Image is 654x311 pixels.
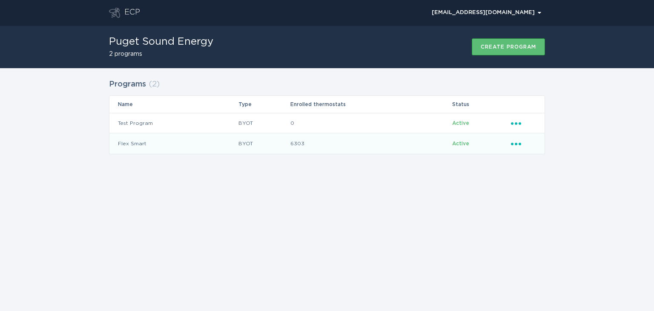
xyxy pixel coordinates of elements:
[109,113,238,133] td: Test Program
[452,96,511,113] th: Status
[238,96,290,113] th: Type
[109,133,545,154] tr: 5f1247f2c0434ff9aaaf0393365fb9fe
[124,8,140,18] div: ECP
[452,141,469,146] span: Active
[452,121,469,126] span: Active
[290,96,452,113] th: Enrolled thermostats
[290,133,452,154] td: 6303
[109,51,213,57] h2: 2 programs
[109,96,545,113] tr: Table Headers
[432,10,541,15] div: [EMAIL_ADDRESS][DOMAIN_NAME]
[109,8,120,18] button: Go to dashboard
[109,77,146,92] h2: Programs
[238,133,290,154] td: BYOT
[511,139,536,148] div: Popover menu
[109,133,238,154] td: Flex Smart
[109,96,238,113] th: Name
[290,113,452,133] td: 0
[481,44,536,49] div: Create program
[428,6,545,19] div: Popover menu
[149,81,160,88] span: ( 2 )
[428,6,545,19] button: Open user account details
[472,38,545,55] button: Create program
[238,113,290,133] td: BYOT
[109,37,213,47] h1: Puget Sound Energy
[511,118,536,128] div: Popover menu
[109,113,545,133] tr: 99594c4f6ff24edb8ece91689c11225c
